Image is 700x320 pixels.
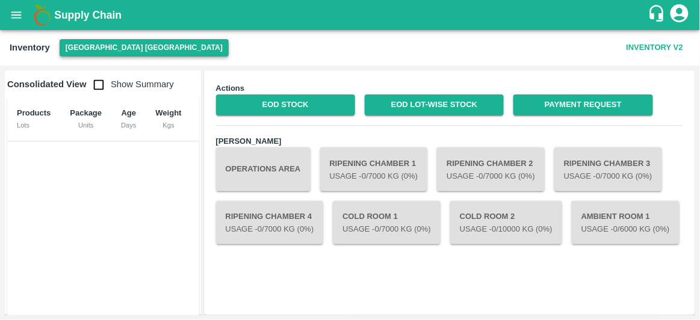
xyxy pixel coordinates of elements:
[70,120,102,131] div: Units
[554,147,662,191] button: Ripening Chamber 3Usage -0/7000 Kg (0%)
[2,1,30,29] button: open drawer
[365,94,504,115] a: EOD Lot-wise Stock
[342,224,431,235] p: Usage - 0 /7000 Kg (0%)
[333,201,441,244] button: Cold Room 1Usage -0/7000 Kg (0%)
[226,224,314,235] p: Usage - 0 /7000 Kg (0%)
[10,43,50,52] b: Inventory
[581,224,670,235] p: Usage - 0 /6000 Kg (0%)
[7,79,87,89] b: Consolidated View
[460,224,553,235] p: Usage - 0 /10000 Kg (0%)
[216,147,311,191] button: Operations Area
[216,137,282,146] b: [PERSON_NAME]
[155,108,181,117] b: Weight
[330,171,418,182] p: Usage - 0 /7000 Kg (0%)
[216,94,355,115] a: EOD Stock
[216,201,324,244] button: Ripening Chamber 4Usage -0/7000 Kg (0%)
[572,201,680,244] button: Ambient Room 1Usage -0/6000 Kg (0%)
[450,201,562,244] button: Cold Room 2Usage -0/10000 Kg (0%)
[17,108,51,117] b: Products
[648,4,669,26] div: customer-support
[30,3,54,27] img: logo
[320,147,428,191] button: Ripening Chamber 1Usage -0/7000 Kg (0%)
[122,108,137,117] b: Age
[54,9,122,21] b: Supply Chain
[622,37,688,58] button: Inventory V2
[216,84,245,93] b: Actions
[437,147,545,191] button: Ripening Chamber 2Usage -0/7000 Kg (0%)
[60,39,229,57] button: Select DC
[70,108,102,117] b: Package
[564,171,652,182] p: Usage - 0 /7000 Kg (0%)
[447,171,535,182] p: Usage - 0 /7000 Kg (0%)
[669,2,690,28] div: account of current user
[87,79,174,89] span: Show Summary
[155,120,181,131] div: Kgs
[17,120,51,131] div: Lots
[121,120,136,131] div: Days
[513,94,652,115] a: Payment Request
[54,7,648,23] a: Supply Chain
